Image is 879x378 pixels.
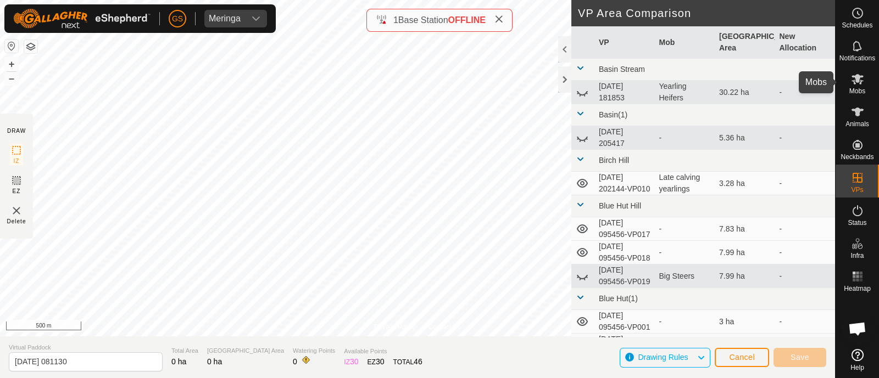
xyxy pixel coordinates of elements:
[448,15,486,25] span: OFFLINE
[398,15,448,25] span: Base Station
[14,157,20,165] span: IZ
[599,110,627,119] span: Basin(1)
[594,264,655,288] td: [DATE] 095456-VP019
[638,353,688,362] span: Drawing Rules
[851,187,863,193] span: VPs
[659,247,711,258] div: -
[842,22,872,29] span: Schedules
[659,270,711,282] div: Big Steers
[715,310,775,334] td: 3 ha
[293,346,335,356] span: Watering Points
[715,126,775,150] td: 5.36 ha
[10,204,23,217] img: VP
[775,334,836,357] td: -
[599,65,645,74] span: Basin Stream
[172,13,183,25] span: GS
[775,310,836,334] td: -
[594,310,655,334] td: [DATE] 095456-VP001
[841,312,874,345] div: Open chat
[376,357,385,366] span: 30
[715,81,775,104] td: 30.22 ha
[775,264,836,288] td: -
[715,264,775,288] td: 7.99 ha
[293,357,297,366] span: 0
[5,72,18,85] button: –
[171,346,198,356] span: Total Area
[5,40,18,53] button: Reset Map
[594,241,655,264] td: [DATE] 095456-VP018
[13,187,21,195] span: EZ
[775,126,836,150] td: -
[599,294,638,303] span: Blue Hut(1)
[850,252,864,259] span: Infra
[594,126,655,150] td: [DATE] 205417
[599,201,641,210] span: Blue Hut Hill
[393,356,422,368] div: TOTAL
[659,172,711,195] div: Late calving yearlings
[594,172,655,195] td: [DATE] 202144-VP010
[791,353,809,362] span: Save
[729,353,755,362] span: Cancel
[715,334,775,357] td: 4.37 ha
[209,14,241,23] div: Meringa
[344,347,422,356] span: Available Points
[839,55,875,61] span: Notifications
[775,26,836,59] th: New Allocation
[7,217,26,225] span: Delete
[393,15,398,25] span: 1
[659,223,711,235] div: -
[207,346,284,356] span: [GEOGRAPHIC_DATA] Area
[594,81,655,104] td: [DATE] 181853
[414,357,422,366] span: 46
[845,121,869,127] span: Animals
[599,156,629,165] span: Birch Hill
[7,127,26,135] div: DRAW
[844,285,871,292] span: Heatmap
[715,26,775,59] th: [GEOGRAPHIC_DATA] Area
[659,132,711,144] div: -
[13,9,151,29] img: Gallagher Logo
[171,357,186,366] span: 0 ha
[841,154,874,160] span: Neckbands
[368,356,385,368] div: EZ
[849,88,865,94] span: Mobs
[578,7,835,20] h2: VP Area Comparison
[715,172,775,195] td: 3.28 ha
[715,348,769,367] button: Cancel
[24,40,37,53] button: Map Layers
[715,241,775,264] td: 7.99 ha
[374,322,415,332] a: Privacy Policy
[775,241,836,264] td: -
[774,348,826,367] button: Save
[655,26,715,59] th: Mob
[350,357,359,366] span: 30
[594,334,655,357] td: [DATE] 095456-VP011
[715,217,775,241] td: 7.83 ha
[836,345,879,375] a: Help
[344,356,358,368] div: IZ
[207,357,222,366] span: 0 ha
[9,343,163,352] span: Virtual Paddock
[5,58,18,71] button: +
[594,26,655,59] th: VP
[659,81,711,104] div: Yearling Heifers
[204,10,245,27] span: Meringa
[848,219,866,226] span: Status
[775,217,836,241] td: -
[659,316,711,328] div: -
[245,10,267,27] div: dropdown trigger
[850,364,864,371] span: Help
[429,322,461,332] a: Contact Us
[775,172,836,195] td: -
[775,81,836,104] td: -
[594,217,655,241] td: [DATE] 095456-VP017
